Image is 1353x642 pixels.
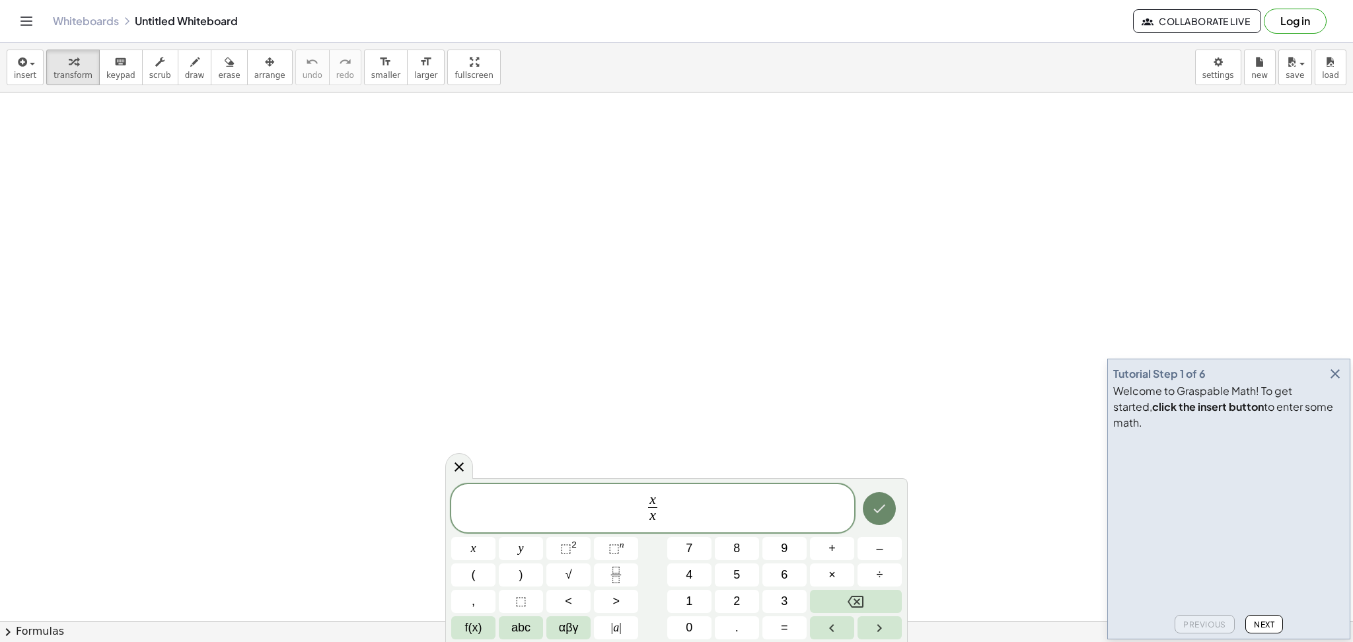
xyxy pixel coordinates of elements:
[560,542,571,555] span: ⬚
[611,621,614,634] span: |
[1152,400,1264,413] b: click the insert button
[781,592,787,610] span: 3
[211,50,247,85] button: erase
[16,11,37,32] button: Toggle navigation
[863,492,896,525] button: Done
[608,542,620,555] span: ⬚
[455,71,493,80] span: fullscreen
[451,590,495,613] button: ,
[499,616,543,639] button: Alphabet
[594,537,638,560] button: Superscript
[499,563,543,587] button: )
[306,54,318,70] i: undo
[99,50,143,85] button: keyboardkeypad
[667,616,712,639] button: 0
[1195,50,1241,85] button: settings
[1254,620,1274,629] span: Next
[810,616,854,639] button: Left arrow
[149,71,171,80] span: scrub
[114,54,127,70] i: keyboard
[1245,615,1283,633] button: Next
[178,50,212,85] button: draw
[451,563,495,587] button: (
[686,619,692,637] span: 0
[447,50,500,85] button: fullscreen
[810,563,854,587] button: Times
[649,491,656,507] var: x
[649,507,656,523] var: x
[1322,71,1339,80] span: load
[1315,50,1346,85] button: load
[519,566,523,584] span: )
[594,563,638,587] button: Fraction
[546,616,591,639] button: Greek alphabet
[667,563,712,587] button: 4
[1264,9,1327,34] button: Log in
[371,71,400,80] span: smaller
[499,590,543,613] button: Placeholder
[667,590,712,613] button: 1
[733,566,740,584] span: 5
[379,54,392,70] i: format_size
[407,50,445,85] button: format_sizelarger
[46,50,100,85] button: transform
[1244,50,1276,85] button: new
[715,590,759,613] button: 2
[828,540,836,557] span: +
[14,71,36,80] span: insert
[781,566,787,584] span: 6
[733,592,740,610] span: 2
[185,71,205,80] span: draw
[546,563,591,587] button: Square root
[594,590,638,613] button: Greater than
[1286,71,1304,80] span: save
[877,566,883,584] span: ÷
[451,616,495,639] button: Functions
[1113,366,1206,382] div: Tutorial Step 1 of 6
[810,537,854,560] button: Plus
[420,54,432,70] i: format_size
[1133,9,1261,33] button: Collaborate Live
[715,616,759,639] button: .
[781,619,788,637] span: =
[364,50,408,85] button: format_sizesmaller
[54,71,92,80] span: transform
[781,540,787,557] span: 9
[7,50,44,85] button: insert
[1278,50,1312,85] button: save
[546,537,591,560] button: Squared
[876,540,883,557] span: –
[247,50,293,85] button: arrange
[762,590,807,613] button: 3
[254,71,285,80] span: arrange
[559,619,579,637] span: αβγ
[53,15,119,28] a: Whiteboards
[499,537,543,560] button: y
[1202,71,1234,80] span: settings
[414,71,437,80] span: larger
[619,621,622,634] span: |
[295,50,330,85] button: undoundo
[762,563,807,587] button: 6
[303,71,322,80] span: undo
[339,54,351,70] i: redo
[858,563,902,587] button: Divide
[519,540,524,557] span: y
[858,616,902,639] button: Right arrow
[451,537,495,560] button: x
[686,540,692,557] span: 7
[858,537,902,560] button: Minus
[810,590,902,613] button: Backspace
[733,540,740,557] span: 8
[142,50,178,85] button: scrub
[465,619,482,637] span: f(x)
[336,71,354,80] span: redo
[762,537,807,560] button: 9
[472,566,476,584] span: (
[612,592,620,610] span: >
[511,619,530,637] span: abc
[472,592,475,610] span: ,
[218,71,240,80] span: erase
[611,619,622,637] span: a
[686,592,692,610] span: 1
